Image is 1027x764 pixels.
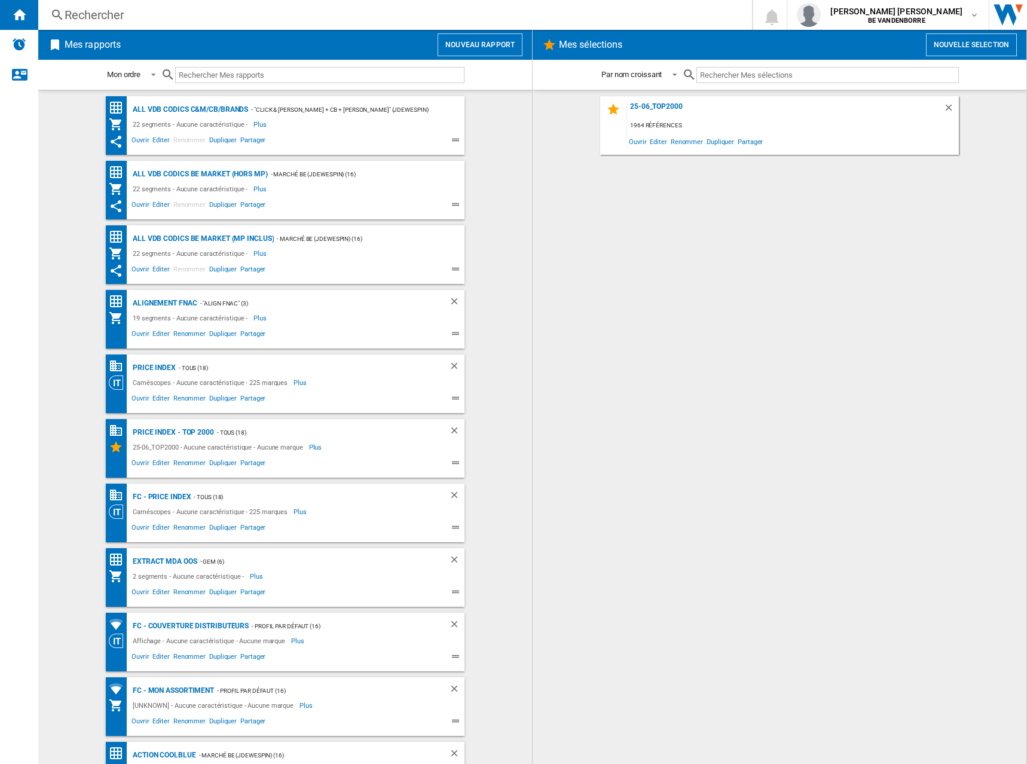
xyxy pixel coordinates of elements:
span: Dupliquer [207,393,239,407]
div: Mon assortiment [109,117,130,132]
span: Plus [291,634,306,648]
span: Dupliquer [207,264,239,278]
div: - "Align Fnac" (3) [197,296,425,311]
span: Partager [239,522,267,536]
span: Editer [151,264,171,278]
span: Renommer [172,264,207,278]
div: Base 100 [109,423,130,438]
span: Editer [151,328,171,343]
span: Plus [294,505,308,519]
span: Partager [736,133,765,149]
span: Ouvrir [130,135,151,149]
span: Renommer [669,133,705,149]
div: ALL VDB CODICS BE MARKET (hors MP) [130,167,268,182]
div: Supprimer [449,296,464,311]
div: Mon assortiment [109,311,130,325]
div: Matrice des prix [109,165,130,180]
div: Vision Catégorie [109,375,130,390]
span: Dupliquer [207,716,239,730]
span: Plus [253,311,268,325]
div: Extract MDA OOS [130,554,197,569]
div: - TOUS (18) [214,425,425,440]
ng-md-icon: Ce rapport a été partagé avec vous [109,264,123,278]
span: Ouvrir [130,393,151,407]
span: Partager [239,199,267,213]
img: profile.jpg [797,3,821,27]
b: BE VANDENBORRE [868,17,925,25]
div: Rechercher [65,7,721,23]
span: Dupliquer [207,328,239,343]
span: Ouvrir [130,522,151,536]
div: - TOUS (18) [191,490,425,505]
span: Plus [294,375,308,390]
div: Supprimer [449,554,464,569]
div: Supprimer [449,683,464,698]
span: Partager [239,716,267,730]
span: Ouvrir [130,264,151,278]
span: Ouvrir [130,586,151,601]
div: 22 segments - Aucune caractéristique - [130,117,253,132]
span: Ouvrir [130,457,151,472]
span: Dupliquer [207,457,239,472]
div: FC - PRICE INDEX [130,490,191,505]
div: Base 100 [109,359,130,374]
span: Renommer [172,457,207,472]
span: Ouvrir [627,133,648,149]
div: Vision Catégorie [109,634,130,648]
span: Dupliquer [705,133,736,149]
span: Partager [239,135,267,149]
div: 25-06_TOP2000 [627,102,943,118]
span: Editer [151,457,171,472]
span: Partager [239,328,267,343]
div: Matrice des prix [109,294,130,309]
button: Nouvelle selection [926,33,1017,56]
div: - GEM (6) [197,554,425,569]
div: 19 segments - Aucune caractéristique - [130,311,253,325]
input: Rechercher Mes rapports [175,67,464,83]
div: FC - Couverture distributeurs [130,619,249,634]
span: Partager [239,264,267,278]
span: Renommer [172,135,207,149]
span: Partager [239,651,267,665]
div: Mon assortiment [109,182,130,196]
span: Plus [250,569,265,583]
span: Editer [151,135,171,149]
span: Partager [239,393,267,407]
span: Ouvrir [130,199,151,213]
span: Renommer [172,199,207,213]
img: alerts-logo.svg [12,37,26,51]
div: Matrice des prix [109,230,130,245]
span: Dupliquer [207,135,239,149]
div: Mon assortiment [109,698,130,713]
div: Caméscopes - Aucune caractéristique - 225 marques [130,505,294,519]
div: Supprimer [449,619,464,634]
h2: Mes sélections [557,33,625,56]
span: Editer [648,133,668,149]
span: Editer [151,651,171,665]
div: Supprimer [449,748,464,763]
div: Matrice des prix [109,746,130,761]
span: Renommer [172,716,207,730]
span: Plus [299,698,314,713]
span: Editer [151,199,171,213]
div: ALL VDB CODICS C&M/CB/BRANDS [130,102,248,117]
div: - Marché BE (jdewespin) (16) [268,167,441,182]
div: Mon assortiment [109,246,130,261]
div: - Marché BE (jdewespin) (16) [196,748,425,763]
span: Partager [239,457,267,472]
div: PRICE INDEX - Top 2000 [130,425,214,440]
span: Ouvrir [130,651,151,665]
div: 1964 références [627,118,959,133]
span: Dupliquer [207,199,239,213]
span: Ouvrir [130,328,151,343]
div: - "Click & [PERSON_NAME] + CB + [PERSON_NAME]" (jdewespin) (11) [248,102,441,117]
span: Dupliquer [207,522,239,536]
span: Editer [151,522,171,536]
div: PRICE INDEX [130,360,176,375]
div: Supprimer [943,102,959,118]
div: FC - Mon assortiment [130,683,214,698]
div: Caméscopes - Aucune caractéristique - 225 marques [130,375,294,390]
input: Rechercher Mes sélections [696,67,959,83]
div: Supprimer [449,360,464,375]
div: [UNKNOWN] - Aucune caractéristique - Aucune marque [130,698,299,713]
